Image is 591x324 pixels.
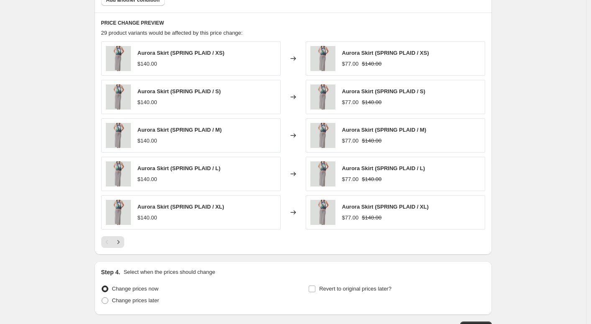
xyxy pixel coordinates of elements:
span: Aurora Skirt (SPRING PLAID / XS) [342,50,429,56]
span: Aurora Skirt (SPRING PLAID / M) [138,127,222,133]
img: SS4649TP_DustyPinkHydrangea_3_80x.png [310,46,335,71]
strike: $140.00 [362,137,381,145]
div: $140.00 [138,175,157,184]
strike: $140.00 [362,60,381,68]
div: $140.00 [138,137,157,145]
div: $140.00 [138,214,157,222]
strike: $140.00 [362,175,381,184]
span: Aurora Skirt (SPRING PLAID / XS) [138,50,225,56]
div: $77.00 [342,137,359,145]
span: Aurora Skirt (SPRING PLAID / XL) [138,204,224,210]
span: Change prices now [112,286,159,292]
span: Aurora Skirt (SPRING PLAID / L) [342,165,425,171]
div: $77.00 [342,175,359,184]
strike: $140.00 [362,214,381,222]
div: $77.00 [342,98,359,107]
img: SS4649TP_DustyPinkHydrangea_3_80x.png [106,123,131,148]
h2: Step 4. [101,268,120,276]
span: Aurora Skirt (SPRING PLAID / XL) [342,204,429,210]
div: $140.00 [138,98,157,107]
img: SS4649TP_DustyPinkHydrangea_3_80x.png [310,123,335,148]
button: Next [113,236,124,248]
img: SS4649TP_DustyPinkHydrangea_3_80x.png [106,84,131,110]
strike: $140.00 [362,98,381,107]
img: SS4649TP_DustyPinkHydrangea_3_80x.png [310,161,335,186]
span: 29 product variants would be affected by this price change: [101,30,243,36]
img: SS4649TP_DustyPinkHydrangea_3_80x.png [106,200,131,225]
div: $77.00 [342,214,359,222]
span: Change prices later [112,297,159,304]
div: $77.00 [342,60,359,68]
img: SS4649TP_DustyPinkHydrangea_3_80x.png [310,84,335,110]
img: SS4649TP_DustyPinkHydrangea_3_80x.png [310,200,335,225]
span: Aurora Skirt (SPRING PLAID / S) [138,88,221,94]
nav: Pagination [101,236,124,248]
p: Select when the prices should change [123,268,215,276]
span: Aurora Skirt (SPRING PLAID / M) [342,127,427,133]
span: Revert to original prices later? [319,286,391,292]
img: SS4649TP_DustyPinkHydrangea_3_80x.png [106,161,131,186]
span: Aurora Skirt (SPRING PLAID / L) [138,165,221,171]
div: $140.00 [138,60,157,68]
h6: PRICE CHANGE PREVIEW [101,20,485,26]
span: Aurora Skirt (SPRING PLAID / S) [342,88,425,94]
img: SS4649TP_DustyPinkHydrangea_3_80x.png [106,46,131,71]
